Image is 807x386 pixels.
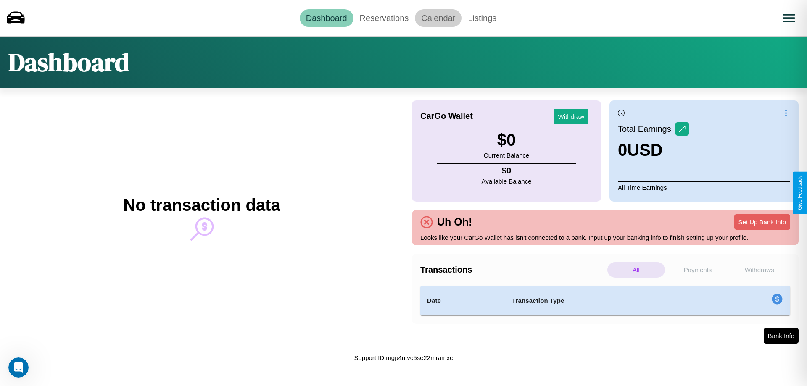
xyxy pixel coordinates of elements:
button: Bank Info [764,328,799,344]
button: Set Up Bank Info [734,214,790,230]
p: Support ID: mgp4ntvc5se22mramxc [354,352,453,363]
h4: Transaction Type [512,296,703,306]
p: All [607,262,665,278]
h3: 0 USD [618,141,689,160]
p: Looks like your CarGo Wallet has isn't connected to a bank. Input up your banking info to finish ... [420,232,790,243]
div: Give Feedback [797,176,803,210]
a: Calendar [415,9,462,27]
button: Open menu [777,6,801,30]
p: Current Balance [484,150,529,161]
a: Listings [462,9,503,27]
iframe: Intercom live chat [8,357,29,378]
p: Withdraws [731,262,788,278]
p: Available Balance [482,176,532,187]
a: Reservations [353,9,415,27]
h4: Uh Oh! [433,216,476,228]
h2: No transaction data [123,196,280,215]
h4: CarGo Wallet [420,111,473,121]
table: simple table [420,286,790,315]
h4: Transactions [420,265,605,275]
p: Payments [669,262,727,278]
h1: Dashboard [8,45,129,79]
p: Total Earnings [618,121,675,137]
button: Withdraw [554,109,588,124]
h4: Date [427,296,498,306]
h3: $ 0 [484,131,529,150]
p: All Time Earnings [618,181,790,193]
a: Dashboard [300,9,353,27]
h4: $ 0 [482,166,532,176]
